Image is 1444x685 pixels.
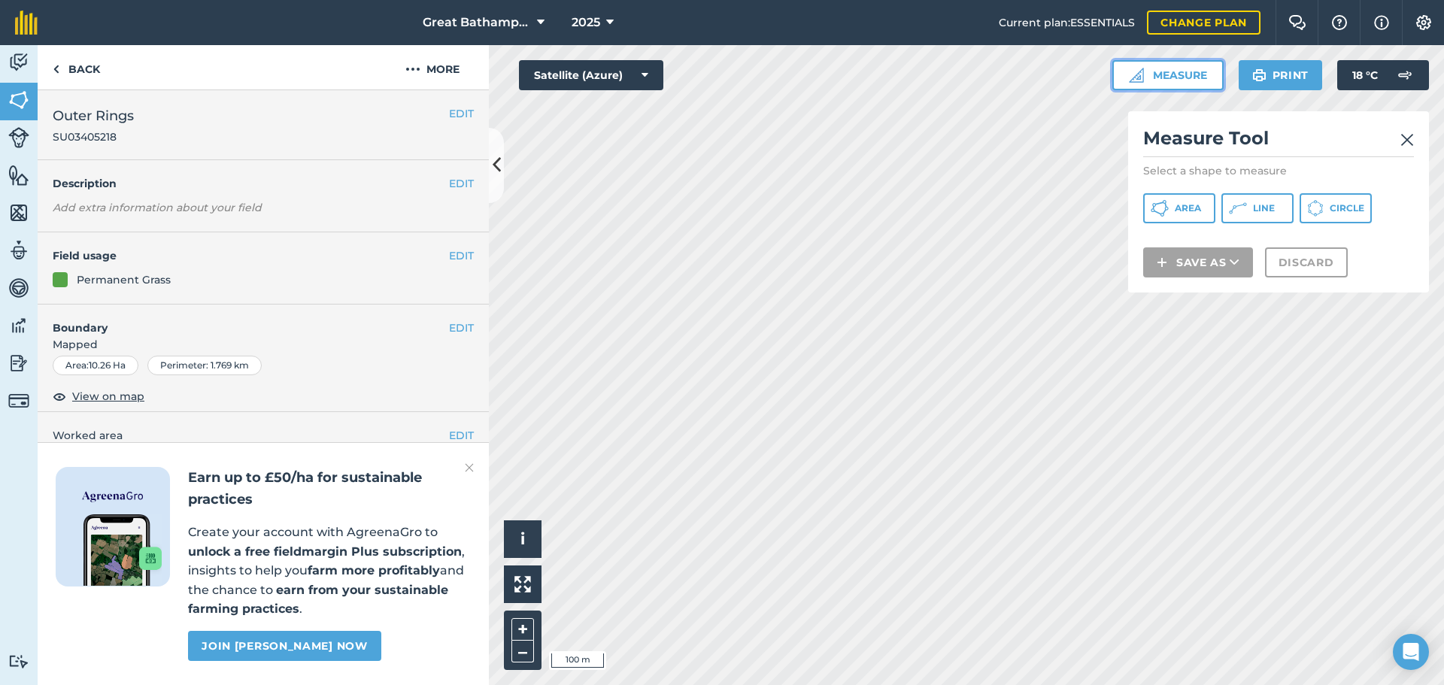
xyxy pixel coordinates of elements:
[1330,15,1348,30] img: A question mark icon
[8,164,29,186] img: svg+xml;base64,PHN2ZyB4bWxucz0iaHR0cDovL3d3dy53My5vcmcvMjAwMC9zdmciIHdpZHRoPSI1NiIgaGVpZ2h0PSI2MC...
[449,105,474,122] button: EDIT
[8,202,29,224] img: svg+xml;base64,PHN2ZyB4bWxucz0iaHR0cDovL3d3dy53My5vcmcvMjAwMC9zdmciIHdpZHRoPSI1NiIgaGVpZ2h0PSI2MC...
[1112,60,1224,90] button: Measure
[1157,253,1167,271] img: svg+xml;base64,PHN2ZyB4bWxucz0iaHR0cDovL3d3dy53My5vcmcvMjAwMC9zdmciIHdpZHRoPSIxNCIgaGVpZ2h0PSIyNC...
[15,11,38,35] img: fieldmargin Logo
[1221,193,1294,223] button: Line
[53,129,134,144] span: SU03405218
[77,271,171,288] div: Permanent Grass
[1252,66,1267,84] img: svg+xml;base64,PHN2ZyB4bWxucz0iaHR0cDovL3d3dy53My5vcmcvMjAwMC9zdmciIHdpZHRoPSIxOSIgaGVpZ2h0PSIyNC...
[1300,193,1372,223] button: Circle
[520,529,525,548] span: i
[53,247,449,264] h4: Field usage
[1253,202,1275,214] span: Line
[504,520,541,558] button: i
[376,45,489,89] button: More
[8,51,29,74] img: svg+xml;base64,PD94bWwgdmVyc2lvbj0iMS4wIiBlbmNvZGluZz0idXRmLTgiPz4KPCEtLSBHZW5lcmF0b3I6IEFkb2JlIE...
[1352,60,1378,90] span: 18 ° C
[53,356,138,375] div: Area : 10.26 Ha
[449,320,474,336] button: EDIT
[423,14,531,32] span: Great Bathampton
[53,201,262,214] em: Add extra information about your field
[38,45,115,89] a: Back
[53,427,474,444] span: Worked area
[1265,247,1348,277] button: Discard
[519,60,663,90] button: Satellite (Azure)
[8,654,29,668] img: svg+xml;base64,PD94bWwgdmVyc2lvbj0iMS4wIiBlbmNvZGluZz0idXRmLTgiPz4KPCEtLSBHZW5lcmF0b3I6IEFkb2JlIE...
[188,544,462,559] strong: unlock a free fieldmargin Plus subscription
[1129,68,1144,83] img: Ruler icon
[8,277,29,299] img: svg+xml;base64,PD94bWwgdmVyc2lvbj0iMS4wIiBlbmNvZGluZz0idXRmLTgiPz4KPCEtLSBHZW5lcmF0b3I6IEFkb2JlIE...
[1143,126,1414,157] h2: Measure Tool
[8,127,29,148] img: svg+xml;base64,PD94bWwgdmVyc2lvbj0iMS4wIiBlbmNvZGluZz0idXRmLTgiPz4KPCEtLSBHZW5lcmF0b3I6IEFkb2JlIE...
[188,631,381,661] a: Join [PERSON_NAME] now
[53,60,59,78] img: svg+xml;base64,PHN2ZyB4bWxucz0iaHR0cDovL3d3dy53My5vcmcvMjAwMC9zdmciIHdpZHRoPSI5IiBoZWlnaHQ9IjI0Ii...
[38,336,489,353] span: Mapped
[8,352,29,374] img: svg+xml;base64,PD94bWwgdmVyc2lvbj0iMS4wIiBlbmNvZGluZz0idXRmLTgiPz4KPCEtLSBHZW5lcmF0b3I6IEFkb2JlIE...
[53,175,474,192] h4: Description
[511,618,534,641] button: +
[83,514,162,586] img: Screenshot of the Gro app
[1288,15,1306,30] img: Two speech bubbles overlapping with the left bubble in the forefront
[1143,163,1414,178] p: Select a shape to measure
[1374,14,1389,32] img: svg+xml;base64,PHN2ZyB4bWxucz0iaHR0cDovL3d3dy53My5vcmcvMjAwMC9zdmciIHdpZHRoPSIxNyIgaGVpZ2h0PSIxNy...
[8,314,29,337] img: svg+xml;base64,PD94bWwgdmVyc2lvbj0iMS4wIiBlbmNvZGluZz0idXRmLTgiPz4KPCEtLSBHZW5lcmF0b3I6IEFkb2JlIE...
[38,305,449,336] h4: Boundary
[8,239,29,262] img: svg+xml;base64,PD94bWwgdmVyc2lvbj0iMS4wIiBlbmNvZGluZz0idXRmLTgiPz4KPCEtLSBHZW5lcmF0b3I6IEFkb2JlIE...
[449,247,474,264] button: EDIT
[8,390,29,411] img: svg+xml;base64,PD94bWwgdmVyc2lvbj0iMS4wIiBlbmNvZGluZz0idXRmLTgiPz4KPCEtLSBHZW5lcmF0b3I6IEFkb2JlIE...
[1393,634,1429,670] div: Open Intercom Messenger
[1143,247,1253,277] button: Save as
[8,89,29,111] img: svg+xml;base64,PHN2ZyB4bWxucz0iaHR0cDovL3d3dy53My5vcmcvMjAwMC9zdmciIHdpZHRoPSI1NiIgaGVpZ2h0PSI2MC...
[1143,193,1215,223] button: Area
[465,459,474,477] img: svg+xml;base64,PHN2ZyB4bWxucz0iaHR0cDovL3d3dy53My5vcmcvMjAwMC9zdmciIHdpZHRoPSIyMiIgaGVpZ2h0PSIzMC...
[1337,60,1429,90] button: 18 °C
[53,105,134,126] span: Outer Rings
[449,427,474,444] button: EDIT
[188,467,471,511] h2: Earn up to £50/ha for sustainable practices
[1239,60,1323,90] button: Print
[572,14,600,32] span: 2025
[188,583,448,617] strong: earn from your sustainable farming practices
[1147,11,1260,35] a: Change plan
[1390,60,1420,90] img: svg+xml;base64,PD94bWwgdmVyc2lvbj0iMS4wIiBlbmNvZGluZz0idXRmLTgiPz4KPCEtLSBHZW5lcmF0b3I6IEFkb2JlIE...
[53,387,144,405] button: View on map
[147,356,262,375] div: Perimeter : 1.769 km
[514,576,531,593] img: Four arrows, one pointing top left, one top right, one bottom right and the last bottom left
[511,641,534,662] button: –
[1175,202,1201,214] span: Area
[308,563,440,577] strong: farm more profitably
[53,387,66,405] img: svg+xml;base64,PHN2ZyB4bWxucz0iaHR0cDovL3d3dy53My5vcmcvMjAwMC9zdmciIHdpZHRoPSIxOCIgaGVpZ2h0PSIyNC...
[449,175,474,192] button: EDIT
[72,388,144,405] span: View on map
[1330,202,1364,214] span: Circle
[188,523,471,619] p: Create your account with AgreenaGro to , insights to help you and the chance to .
[1415,15,1433,30] img: A cog icon
[405,60,420,78] img: svg+xml;base64,PHN2ZyB4bWxucz0iaHR0cDovL3d3dy53My5vcmcvMjAwMC9zdmciIHdpZHRoPSIyMCIgaGVpZ2h0PSIyNC...
[999,14,1135,31] span: Current plan : ESSENTIALS
[1400,131,1414,149] img: svg+xml;base64,PHN2ZyB4bWxucz0iaHR0cDovL3d3dy53My5vcmcvMjAwMC9zdmciIHdpZHRoPSIyMiIgaGVpZ2h0PSIzMC...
